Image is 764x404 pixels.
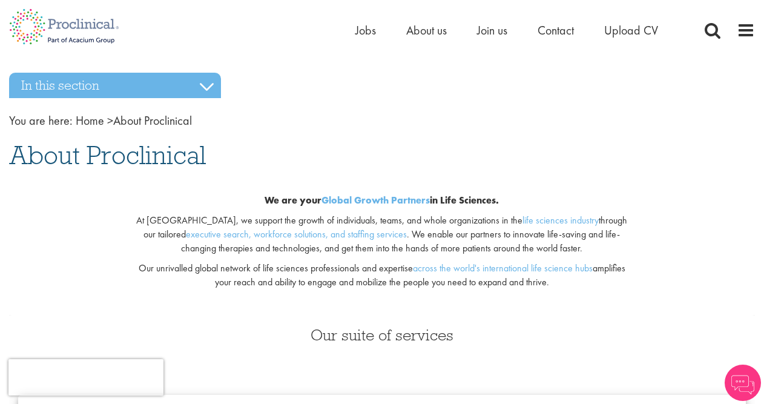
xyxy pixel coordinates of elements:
[321,194,430,207] a: Global Growth Partners
[76,113,104,128] a: breadcrumb link to Home
[9,73,221,98] h3: In this section
[604,22,658,38] a: Upload CV
[406,22,447,38] a: About us
[265,194,499,207] b: We are your in Life Sciences.
[477,22,507,38] a: Join us
[9,113,73,128] span: You are here:
[355,22,376,38] a: Jobs
[107,113,113,128] span: >
[538,22,574,38] a: Contact
[186,228,407,240] a: executive search, workforce solutions, and staffing services
[136,214,627,256] p: At [GEOGRAPHIC_DATA], we support the growth of individuals, teams, and whole organizations in the...
[8,359,163,396] iframe: reCAPTCHA
[9,327,755,343] h3: Our suite of services
[725,365,761,401] img: Chatbot
[413,262,593,274] a: across the world's international life science hubs
[522,214,599,227] a: life sciences industry
[76,113,192,128] span: About Proclinical
[136,262,627,290] p: Our unrivalled global network of life sciences professionals and expertise amplifies your reach a...
[9,139,206,171] span: About Proclinical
